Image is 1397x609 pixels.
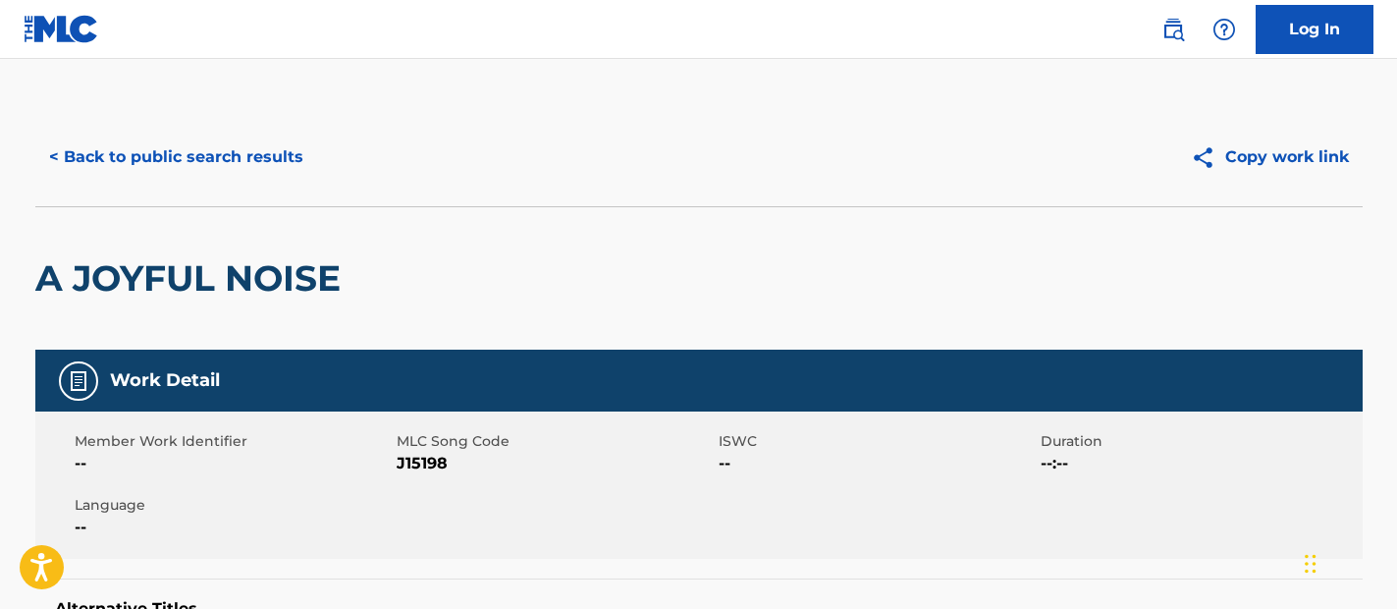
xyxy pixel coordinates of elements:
[397,431,714,452] span: MLC Song Code
[75,495,392,516] span: Language
[1041,452,1358,475] span: --:--
[75,431,392,452] span: Member Work Identifier
[110,369,220,392] h5: Work Detail
[1041,431,1358,452] span: Duration
[1212,18,1236,41] img: help
[1205,10,1244,49] div: Help
[719,431,1036,452] span: ISWC
[24,15,99,43] img: MLC Logo
[1305,534,1316,593] div: Drag
[1256,5,1373,54] a: Log In
[1191,145,1225,170] img: Copy work link
[75,516,392,539] span: --
[397,452,714,475] span: J15198
[1177,133,1363,182] button: Copy work link
[1154,10,1193,49] a: Public Search
[35,133,317,182] button: < Back to public search results
[67,369,90,393] img: Work Detail
[1161,18,1185,41] img: search
[1299,515,1397,609] iframe: Chat Widget
[75,452,392,475] span: --
[35,256,350,301] h2: A JOYFUL NOISE
[719,452,1036,475] span: --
